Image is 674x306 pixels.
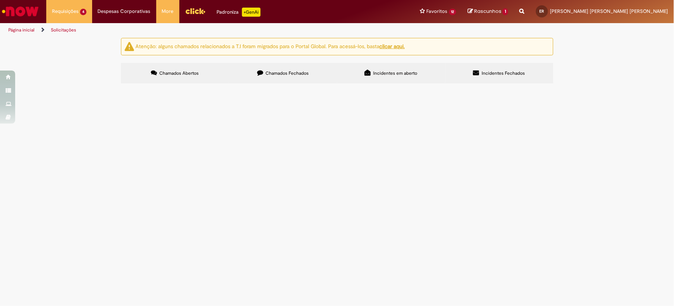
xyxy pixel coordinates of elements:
span: Incidentes Fechados [482,70,525,76]
span: Incidentes em aberto [373,70,417,76]
ul: Trilhas de página [6,23,444,37]
span: Favoritos [427,8,448,15]
span: Rascunhos [474,8,501,15]
a: clicar aqui. [380,43,405,50]
span: 12 [449,9,457,15]
span: ER [540,9,544,14]
ng-bind-html: Atenção: alguns chamados relacionados a T.I foram migrados para o Portal Global. Para acessá-los,... [136,43,405,50]
span: Chamados Abertos [159,70,199,76]
p: +GenAi [242,8,261,17]
div: Padroniza [217,8,261,17]
span: Requisições [52,8,79,15]
span: [PERSON_NAME] [PERSON_NAME] [PERSON_NAME] [550,8,668,14]
span: 4 [80,9,86,15]
span: Chamados Fechados [266,70,309,76]
span: Despesas Corporativas [98,8,151,15]
img: ServiceNow [1,4,40,19]
span: More [162,8,174,15]
span: 1 [503,8,508,15]
img: click_logo_yellow_360x200.png [185,5,206,17]
a: Solicitações [51,27,76,33]
a: Página inicial [8,27,35,33]
a: Rascunhos [468,8,508,15]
